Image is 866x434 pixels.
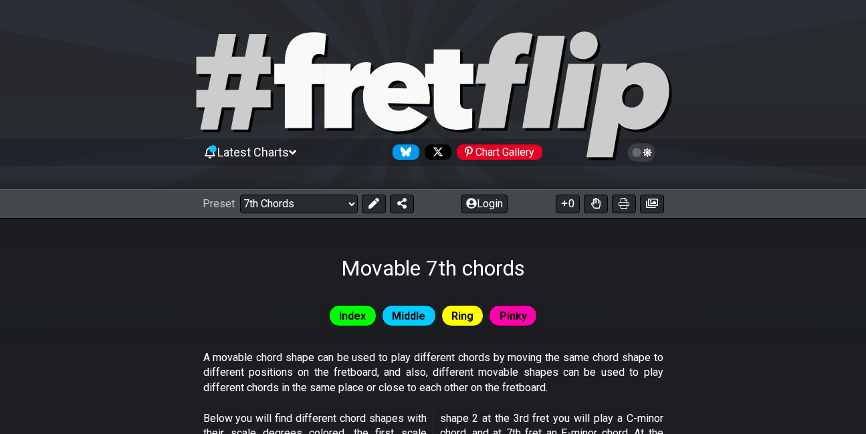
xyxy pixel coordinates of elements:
[584,195,608,213] button: Toggle Dexterity for all fretkits
[556,195,580,213] button: 0
[341,255,525,281] h1: Movable 7th chords
[451,144,542,160] a: #fretflip at Pinterest
[500,306,527,326] span: Pinky
[461,195,508,213] button: Login
[457,144,542,160] div: Chart Gallery
[240,195,358,213] select: Preset
[612,195,636,213] button: Print
[419,144,451,160] a: Follow #fretflip at X
[640,195,664,213] button: Create image
[392,306,425,326] span: Middle
[387,144,419,160] a: Follow #fretflip at Bluesky
[203,197,235,210] span: Preset
[390,195,414,213] button: Share Preset
[451,306,473,326] span: Ring
[203,350,663,395] p: A movable chord shape can be used to play different chords by moving the same chord shape to diff...
[339,306,366,326] span: Index
[634,146,649,158] span: Toggle light / dark theme
[217,145,289,159] span: Latest Charts
[362,195,386,213] button: Edit Preset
